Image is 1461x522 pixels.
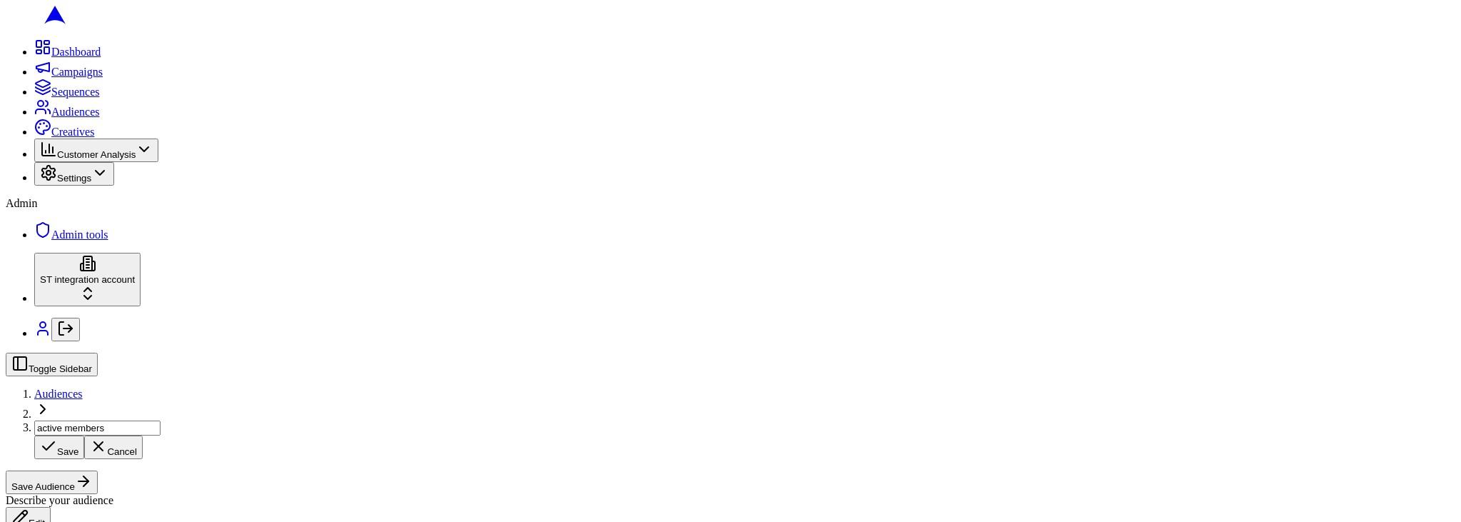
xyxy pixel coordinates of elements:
[34,66,103,78] a: Campaigns
[34,162,114,186] button: Settings
[51,229,108,241] span: Admin tools
[51,66,103,78] span: Campaigns
[57,149,136,160] span: Customer Analysis
[57,173,91,184] span: Settings
[34,436,84,459] button: Save
[107,446,137,457] span: Cancel
[6,197,1455,210] div: Admin
[34,421,161,436] input: Name your audience
[34,388,83,400] a: Audiences
[34,139,158,162] button: Customer Analysis
[34,126,94,138] a: Creatives
[51,46,101,58] span: Dashboard
[6,353,98,376] button: Toggle Sidebar
[51,318,80,341] button: Log out
[34,253,141,306] button: ST integration account
[51,126,94,138] span: Creatives
[34,229,108,241] a: Admin tools
[34,86,100,98] a: Sequences
[6,471,98,494] button: Save Audience
[51,86,100,98] span: Sequences
[57,446,78,457] span: Save
[34,106,100,118] a: Audiences
[40,274,135,285] span: ST integration account
[6,388,1455,459] nav: breadcrumb
[29,363,92,374] span: Toggle Sidebar
[6,494,113,506] span: Describe your audience
[51,106,100,118] span: Audiences
[34,46,101,58] a: Dashboard
[84,436,143,459] button: Cancel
